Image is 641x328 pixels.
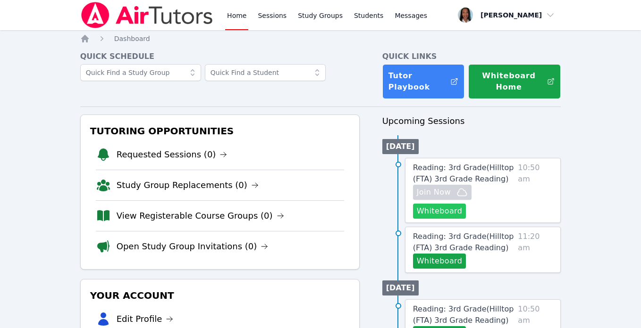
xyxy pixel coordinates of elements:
[80,51,360,62] h4: Quick Schedule
[80,2,214,28] img: Air Tutors
[518,162,553,219] span: 10:50 am
[382,280,419,295] li: [DATE]
[395,11,427,20] span: Messages
[417,187,451,198] span: Join Now
[117,312,174,326] a: Edit Profile
[413,163,514,183] span: Reading: 3rd Grade ( Hilltop (FTA) 3rd Grade Reading )
[413,162,514,185] a: Reading: 3rd Grade(Hilltop (FTA) 3rd Grade Reading)
[382,64,465,99] a: Tutor Playbook
[88,287,352,304] h3: Your Account
[413,204,466,219] button: Whiteboard
[413,303,514,326] a: Reading: 3rd Grade(Hilltop (FTA) 3rd Grade Reading)
[114,35,150,42] span: Dashboard
[518,231,553,269] span: 11:20 am
[413,231,514,254] a: Reading: 3rd Grade(Hilltop (FTA) 3rd Grade Reading)
[117,209,284,222] a: View Registerable Course Groups (0)
[413,185,472,200] button: Join Now
[117,240,269,253] a: Open Study Group Invitations (0)
[382,139,419,154] li: [DATE]
[413,232,514,252] span: Reading: 3rd Grade ( Hilltop (FTA) 3rd Grade Reading )
[205,64,326,81] input: Quick Find a Student
[80,64,201,81] input: Quick Find a Study Group
[88,123,352,139] h3: Tutoring Opportunities
[80,34,561,43] nav: Breadcrumb
[114,34,150,43] a: Dashboard
[413,254,466,269] button: Whiteboard
[382,115,561,128] h3: Upcoming Sessions
[468,64,561,99] button: Whiteboard Home
[117,179,259,192] a: Study Group Replacements (0)
[382,51,561,62] h4: Quick Links
[117,148,228,161] a: Requested Sessions (0)
[413,304,514,325] span: Reading: 3rd Grade ( Hilltop (FTA) 3rd Grade Reading )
